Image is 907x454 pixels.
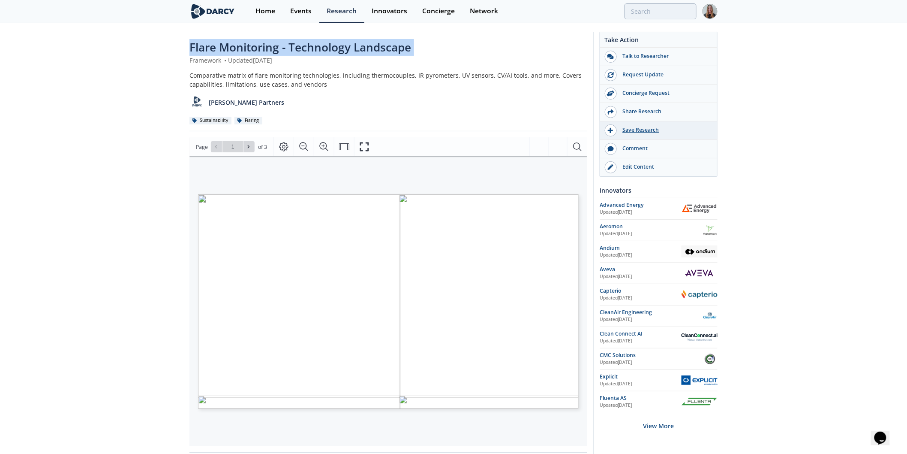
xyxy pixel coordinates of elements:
[189,4,236,19] img: logo-wide.svg
[327,8,357,15] div: Research
[600,201,718,216] a: Advanced Energy Updated[DATE] Advanced Energy
[682,290,718,299] img: Capterio
[189,117,231,124] div: Sustainability
[703,351,718,366] img: CMC Solutions
[255,8,275,15] div: Home
[703,4,718,19] img: Profile
[600,223,718,238] a: Aeromon Updated[DATE] Aeromon
[600,351,718,366] a: CMC Solutions Updated[DATE] CMC Solutions
[372,8,407,15] div: Innovators
[682,333,718,341] img: Clean Connect AI
[682,375,718,384] img: Explicit
[600,330,718,345] a: Clean Connect AI Updated[DATE] Clean Connect AI
[617,145,713,152] div: Comment
[871,420,898,445] iframe: chat widget
[600,230,703,237] div: Updated [DATE]
[600,394,718,409] a: Fluenta AS Updated[DATE] Fluenta AS
[600,373,718,388] a: Explicit Updated[DATE] Explicit
[600,201,682,209] div: Advanced Energy
[600,338,682,345] div: Updated [DATE]
[600,295,682,302] div: Updated [DATE]
[600,394,682,402] div: Fluenta AS
[422,8,455,15] div: Concierge
[617,71,713,79] div: Request Update
[600,381,682,387] div: Updated [DATE]
[600,266,682,273] div: Aveva
[600,402,682,409] div: Updated [DATE]
[600,252,682,259] div: Updated [DATE]
[223,56,228,64] span: •
[189,56,587,65] div: Framework Updated [DATE]
[617,126,713,134] div: Save Research
[290,8,312,15] div: Events
[600,287,682,295] div: Capterio
[600,158,717,176] a: Edit Content
[600,351,703,359] div: CMC Solutions
[600,412,718,439] div: View More
[600,373,682,381] div: Explicit
[703,309,718,324] img: CleanAir Engineering
[600,223,703,230] div: Aeromon
[600,35,717,48] div: Take Action
[234,117,262,124] div: Flaring
[600,244,718,259] a: Andium Updated[DATE] Andium
[617,89,713,97] div: Concierge Request
[703,223,718,238] img: Aeromon
[600,309,703,316] div: CleanAir Engineering
[600,316,703,323] div: Updated [DATE]
[189,71,587,89] div: Comparative matrix of flare monitoring technologies, including thermocouples, IR pyrometers, UV s...
[617,108,713,115] div: Share Research
[682,204,718,213] img: Advanced Energy
[600,359,703,366] div: Updated [DATE]
[470,8,498,15] div: Network
[600,309,718,324] a: CleanAir Engineering Updated[DATE] CleanAir Engineering
[682,398,718,406] img: Fluenta AS
[617,163,713,171] div: Edit Content
[600,266,718,281] a: Aveva Updated[DATE] Aveva
[600,330,682,338] div: Clean Connect AI
[600,244,682,252] div: Andium
[600,209,682,216] div: Updated [DATE]
[209,98,285,107] p: [PERSON_NAME] Partners
[189,39,411,55] span: Flare Monitoring - Technology Landscape
[600,273,682,280] div: Updated [DATE]
[625,3,697,19] input: Advanced Search
[682,266,718,281] img: Aveva
[600,183,718,198] div: Innovators
[682,245,718,257] img: Andium
[617,52,713,60] div: Talk to Researcher
[600,287,718,302] a: Capterio Updated[DATE] Capterio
